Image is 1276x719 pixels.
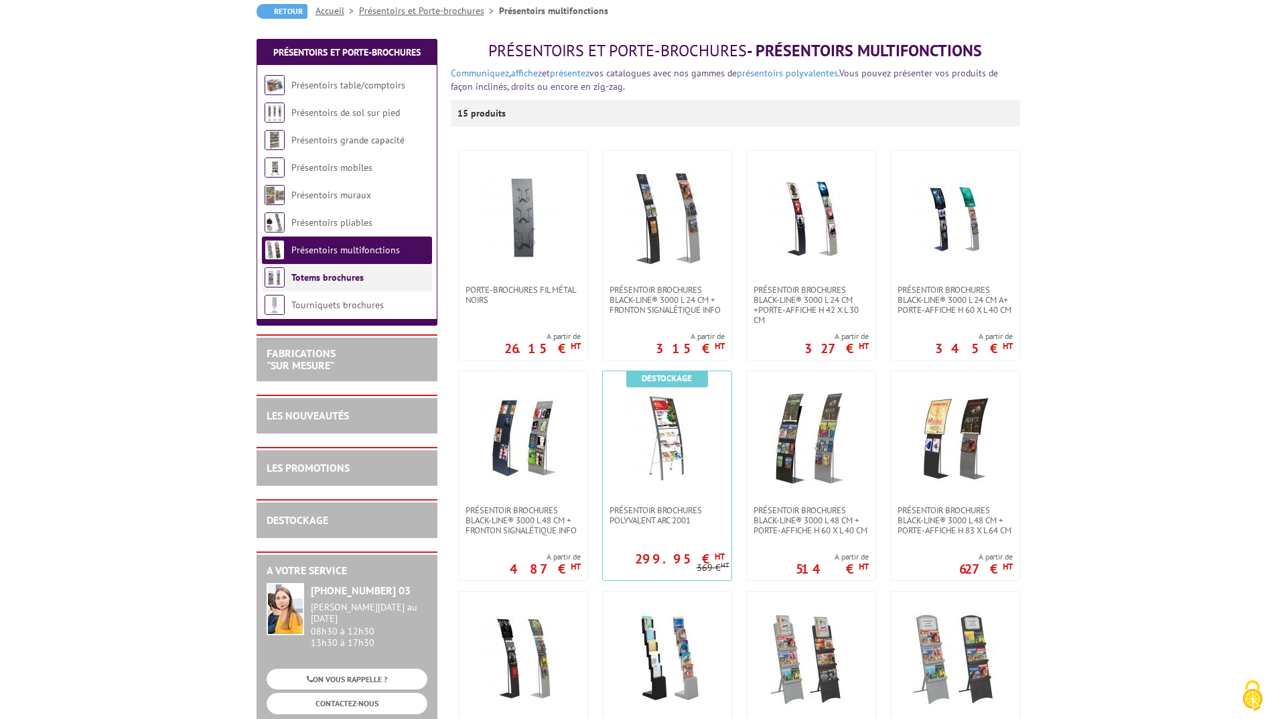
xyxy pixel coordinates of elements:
a: Porte-brochures fil métal noirs [459,285,587,305]
sup: HT [571,340,581,352]
img: Cookies (fenêtre modale) [1236,679,1269,712]
img: Présentoirs multifonctions [265,240,285,260]
span: A partir de [796,551,869,562]
sup: HT [1003,561,1013,572]
img: Présentoir brochures Black-Line® 3000 L 24 cm a+ porte-affiche H 60 x L 40 cm [908,171,1002,265]
p: 26.15 € [504,344,581,352]
a: Présentoirs table/comptoirs [291,79,405,91]
span: Présentoir brochures Black-Line® 3000 L 48 cm + porte-affiche H 60 x L 40 cm [754,505,869,535]
a: Présentoir brochures Black-Line® 3000 L 48 cm + porte-affiche H 60 x L 40 cm [747,505,875,535]
span: Présentoir Brochures Black-Line® 3000 L 24 cm + Fronton signalétique info [610,285,725,315]
span: Présentoirs et Porte-brochures [488,40,747,61]
span: A partir de [959,551,1013,562]
p: 514 € [796,565,869,573]
p: 487 € [510,565,581,573]
a: Présentoirs et Porte-brochures [273,46,421,58]
img: Présentoirs muraux [265,185,285,205]
span: A partir de [656,331,725,342]
img: Présentoir brochures Black-Line® 3000 Larg. 24 cm + porte-affiche H 35 x L 23 cm [476,612,570,706]
img: Présentoir brochures Black-Line® 3000 L 48 cm + porte-affiche H 60 x L 40 cm [764,391,858,485]
p: 15 produits [457,100,508,127]
a: Retour [257,4,307,19]
span: Présentoir brochures Black-Line® 3000 L 24 cm a+ porte-affiche H 60 x L 40 cm [898,285,1013,315]
a: DESTOCKAGE [267,513,328,527]
button: Cookies (fenêtre modale) [1229,673,1276,719]
a: Tourniquets brochures [291,299,384,311]
img: Tourniquets brochures [265,295,285,315]
a: Présentoir Brochures polyvalent Arc 2001 [603,505,731,525]
a: présentez [550,67,589,79]
div: 08h30 à 12h30 13h30 à 17h30 [311,602,427,648]
a: Accueil [315,5,359,17]
a: Présentoirs pliables [291,216,372,228]
h1: - Présentoirs multifonctions [451,42,1020,60]
sup: HT [715,340,725,352]
a: affichez [511,67,542,79]
img: Présentoir Brochures Black-Line® 3000 L 24 cm + Fronton signalétique info [620,171,714,265]
img: Présentoir Brochures Black-Line® 3000 L 24 cm +porte-affiche H 42 x L 30 cm [764,171,858,265]
a: Présentoirs grande capacité [291,134,405,146]
p: 315 € [656,344,725,352]
a: Totems brochures [291,271,364,283]
span: Présentoir Brochures Black-Line® 3000 L 24 cm +porte-affiche H 42 x L 30 cm [754,285,869,325]
a: Présentoirs et Porte-brochures [359,5,499,17]
a: Présentoirs multifonctions [291,244,400,256]
p: 345 € [935,344,1013,352]
img: Présentoirs mobiles [265,157,285,178]
a: Présentoir Brochures Black-Line® 3000 L 24 cm + Fronton signalétique info [603,285,731,315]
sup: HT [859,561,869,572]
p: 369 € [697,563,729,573]
p: 299.95 € [635,555,725,563]
sup: HT [715,551,725,562]
span: A partir de [935,331,1013,342]
sup: HT [721,560,729,570]
img: Présentoirs table/comptoirs [265,75,285,95]
sup: HT [571,561,581,572]
img: Présentoirs brochures pliants Zig-Zag compacts 5 cases + sac de rangement - 2 Modèles Gris ou Noir [620,612,714,706]
span: Présentoir brochures Black-Line® 3000 L 48 cm + porte-affiche H 83 x L 64 cm [898,505,1013,535]
a: Présentoir brochures Black-Line® 3000 L 48 cm + fronton signalétique info [459,505,587,535]
a: Communiquez [451,67,509,79]
div: [PERSON_NAME][DATE] au [DATE] [311,602,427,625]
span: Présentoir Brochures polyvalent Arc 2001 [610,505,725,525]
img: Présentoir brochures Black-Line® 3700 avec cadre A3 [764,612,858,706]
img: Présentoirs de sol sur pied [265,103,285,123]
p: 627 € [959,565,1013,573]
p: 327 € [804,344,869,352]
a: présentoirs polyvalentes. [737,67,839,79]
span: Présentoir brochures Black-Line® 3000 L 48 cm + fronton signalétique info [466,505,581,535]
a: FABRICATIONS"Sur Mesure" [267,346,336,372]
a: Présentoirs muraux [291,189,371,201]
a: Présentoir brochures Black-Line® 3000 L 24 cm a+ porte-affiche H 60 x L 40 cm [891,285,1019,315]
img: Présentoir brochures Black-Line® 3000 L 48 cm + fronton signalétique info [476,391,570,485]
strong: [PHONE_NUMBER] 03 [311,584,411,597]
img: Présentoirs grande capacité [265,130,285,150]
img: Présentoir brochures Black-Line® 3700 avec cadre A4 [908,612,1002,706]
img: Présentoirs pliables [265,212,285,233]
img: Totems brochures [265,267,285,287]
sup: HT [859,340,869,352]
img: Présentoir Brochures polyvalent Arc 2001 [620,391,714,485]
span: A partir de [804,331,869,342]
a: LES NOUVEAUTÉS [267,409,349,422]
a: ON VOUS RAPPELLE ? [267,669,427,690]
span: A partir de [504,331,581,342]
span: Vous pouvez présenter vos produits de façon inclinés, droits ou encore en zig-zag. [451,67,998,92]
a: LES PROMOTIONS [267,461,350,474]
a: Présentoirs mobiles [291,161,372,174]
b: Destockage [642,373,692,384]
img: Présentoir brochures Black-Line® 3000 L 48 cm + porte-affiche H 83 x L 64 cm [908,391,1002,485]
a: CONTACTEZ-NOUS [267,693,427,714]
a: Présentoir Brochures Black-Line® 3000 L 24 cm +porte-affiche H 42 x L 30 cm [747,285,875,325]
font: , et vos catalogues avec nos gammes de [451,67,737,79]
li: Présentoirs multifonctions [499,4,608,17]
sup: HT [1003,340,1013,352]
a: Présentoirs de sol sur pied [291,107,400,119]
img: Porte-brochures fil métal noirs [476,171,570,265]
h2: A votre service [267,565,427,577]
span: Porte-brochures fil métal noirs [466,285,581,305]
a: Présentoir brochures Black-Line® 3000 L 48 cm + porte-affiche H 83 x L 64 cm [891,505,1019,535]
img: widget-service.jpg [267,583,304,635]
span: A partir de [510,551,581,562]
